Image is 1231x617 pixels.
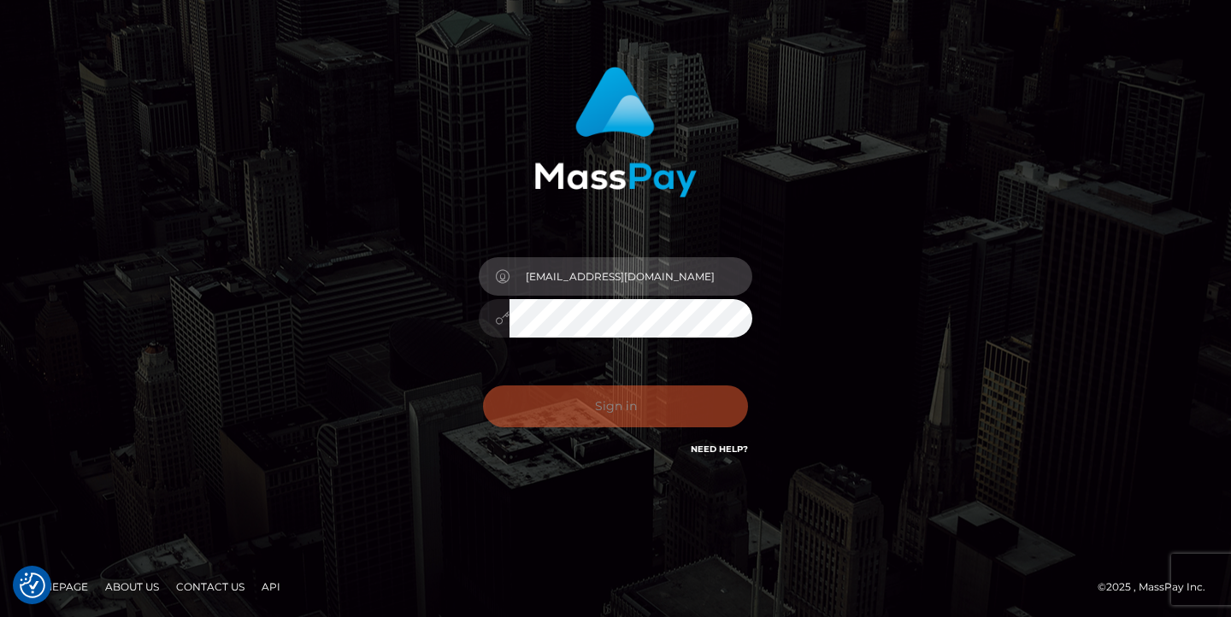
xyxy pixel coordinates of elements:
img: Revisit consent button [20,573,45,598]
a: API [255,573,287,600]
div: © 2025 , MassPay Inc. [1098,578,1218,596]
a: Homepage [19,573,95,600]
a: About Us [98,573,166,600]
a: Contact Us [169,573,251,600]
a: Need Help? [691,444,748,455]
input: Username... [509,257,752,296]
button: Consent Preferences [20,573,45,598]
img: MassPay Login [534,67,697,197]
